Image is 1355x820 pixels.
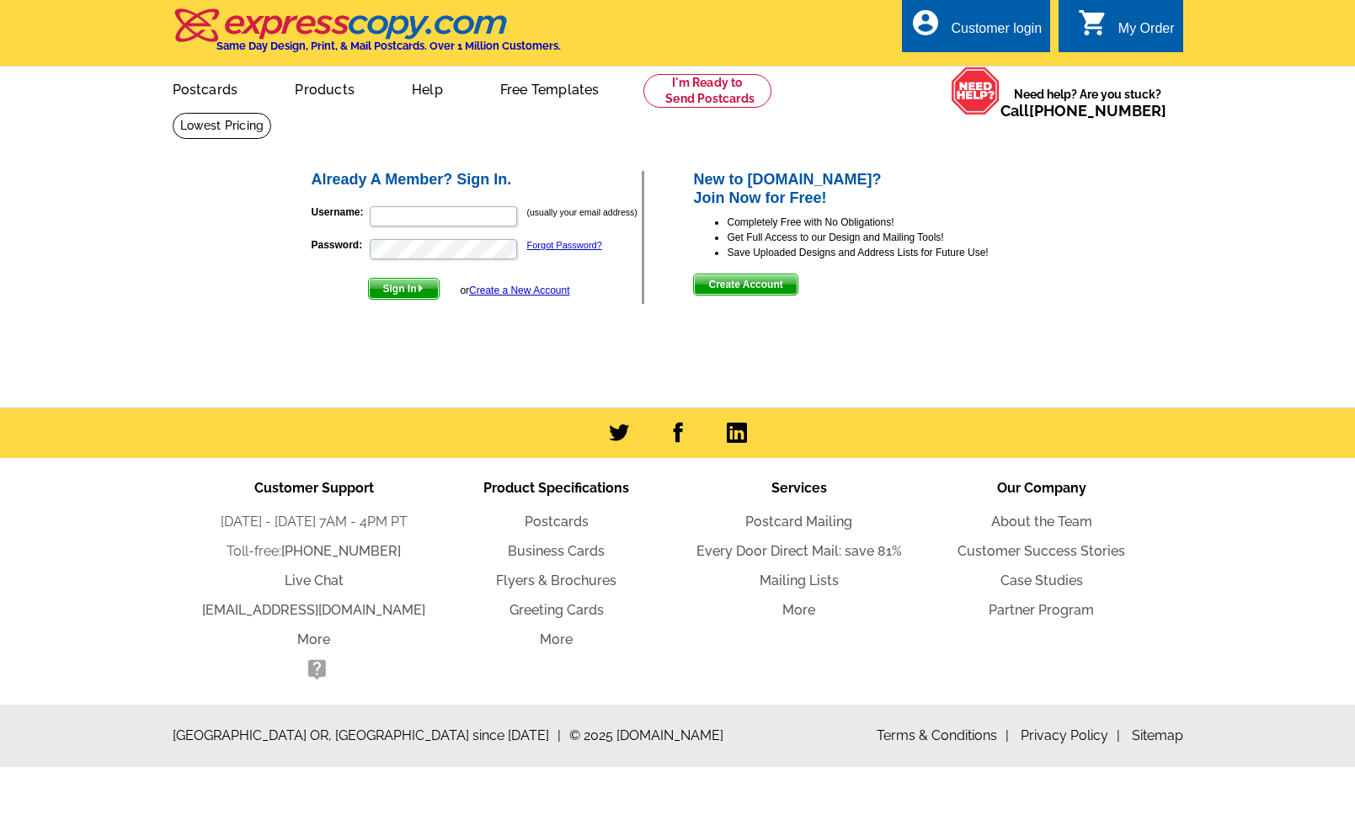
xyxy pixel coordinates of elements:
img: button-next-arrow-white.png [417,285,424,292]
a: Every Door Direct Mail: save 81% [696,543,902,559]
a: account_circle Customer login [910,19,1042,40]
span: Need help? Are you stuck? [1000,86,1175,120]
a: Create a New Account [469,285,569,296]
div: or [460,283,569,298]
span: Call [1000,102,1166,120]
a: Mailing Lists [760,572,839,588]
div: My Order [1118,21,1175,45]
a: [EMAIL_ADDRESS][DOMAIN_NAME] [202,602,425,618]
a: Same Day Design, Print, & Mail Postcards. Over 1 Million Customers. [173,20,561,52]
li: Toll-free: [193,541,435,562]
a: Customer Success Stories [958,543,1125,559]
a: More [782,602,815,618]
a: Privacy Policy [1021,727,1120,743]
a: Flyers & Brochures [496,572,616,588]
a: More [540,631,573,647]
li: Get Full Access to our Design and Mailing Tools! [727,230,1046,245]
a: Partner Program [989,602,1094,618]
span: Services [771,480,827,496]
a: Postcard Mailing [745,514,852,530]
a: Products [268,68,381,108]
a: Live Chat [285,572,344,588]
a: Forgot Password? [527,240,602,250]
h4: Same Day Design, Print, & Mail Postcards. Over 1 Million Customers. [216,40,561,52]
a: Greeting Cards [509,602,604,618]
a: More [297,631,330,647]
span: Product Specifications [483,480,629,496]
label: Username: [312,205,368,220]
a: Postcards [525,514,589,530]
a: Postcards [146,68,265,108]
h2: Already A Member? Sign In. [312,171,643,189]
li: Save Uploaded Designs and Address Lists for Future Use! [727,245,1046,260]
span: Our Company [997,480,1086,496]
i: shopping_cart [1078,8,1108,38]
li: [DATE] - [DATE] 7AM - 4PM PT [193,512,435,532]
a: Terms & Conditions [877,727,1009,743]
button: Create Account [693,274,798,296]
span: Create Account [694,274,797,295]
button: Sign In [368,278,440,300]
a: [PHONE_NUMBER] [1029,102,1166,120]
a: Sitemap [1132,727,1183,743]
span: © 2025 [DOMAIN_NAME] [569,726,723,746]
li: Completely Free with No Obligations! [727,215,1046,230]
img: help [951,67,1000,115]
a: [PHONE_NUMBER] [281,543,401,559]
a: Help [385,68,470,108]
i: account_circle [910,8,941,38]
span: Customer Support [254,480,374,496]
a: About the Team [991,514,1092,530]
a: Free Templates [473,68,627,108]
span: Sign In [369,279,439,299]
label: Password: [312,237,368,253]
a: Case Studies [1000,572,1083,588]
h2: New to [DOMAIN_NAME]? Join Now for Free! [693,171,1046,207]
div: Customer login [951,21,1042,45]
span: [GEOGRAPHIC_DATA] OR, [GEOGRAPHIC_DATA] since [DATE] [173,726,561,746]
small: (usually your email address) [527,207,637,217]
a: shopping_cart My Order [1078,19,1175,40]
a: Business Cards [508,543,605,559]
